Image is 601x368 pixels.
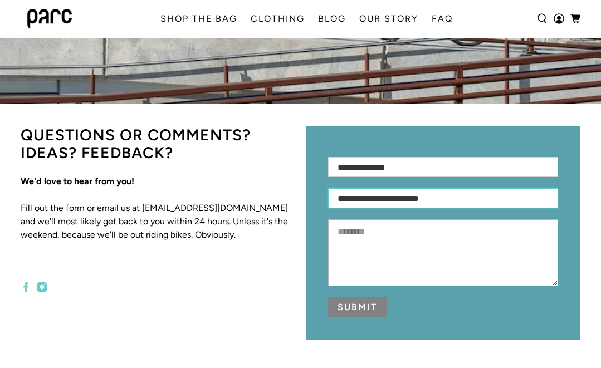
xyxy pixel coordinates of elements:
[27,9,72,29] img: parc bag logo
[244,3,311,35] a: CLOTHING
[154,3,244,35] a: SHOP THE BAG
[21,176,134,187] strong: We'd love to hear from you!
[21,175,295,268] p: Fill out the form or email us at [EMAIL_ADDRESS][DOMAIN_NAME] and we'll most likely get back to y...
[328,297,387,317] button: Submit
[21,125,251,162] span: QUESTIONS OR COMMENTS? IDEAS? FEEDBACK?
[311,3,353,35] a: BLOG
[353,3,425,35] a: OUR STORY
[425,3,460,35] a: FAQ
